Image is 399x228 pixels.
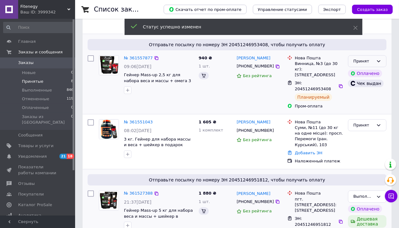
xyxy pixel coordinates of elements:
div: [PHONE_NUMBER] [235,62,275,70]
button: Скачать отчет по пром-оплате [164,5,247,14]
span: Заказы из [GEOGRAPHIC_DATA] [22,114,71,125]
img: Фото товару [99,56,119,75]
a: 3 кг. Гейнер для набора массы и веса + шейкер в подарок [GEOGRAPHIC_DATA] Банан [124,137,191,153]
span: Без рейтинга [243,137,272,142]
span: Без рейтинга [243,73,272,78]
div: Статус успешно изменен [143,24,338,30]
span: Отмененные [22,96,49,102]
div: Принят [353,122,374,129]
div: Суми, №11 (до 30 кг на одне місце): просп. Перемоги (ран. Курський), 103 [295,125,343,148]
span: Принятые [22,79,43,84]
div: [PHONE_NUMBER] [235,126,275,135]
a: Создать заказ [346,7,393,12]
div: Выполнен [353,193,374,200]
div: Оплачено [348,70,382,77]
span: 1 комплект [199,128,223,132]
button: Управление статусами [253,5,312,14]
div: Пром-оплата [295,103,343,109]
span: Отправьте посылку по номеру ЭН 20451246953408, чтобы получить оплату [90,42,384,48]
span: Оплаченные [22,105,49,111]
span: 1 880 ₴ [199,191,216,196]
span: ЭН: 20451246953408 [295,81,331,91]
span: Заказы и сообщения [18,49,63,55]
img: Фото товару [99,120,119,139]
a: [PERSON_NAME] [237,119,270,125]
div: Принят [353,58,374,65]
div: Нова Пошта [295,119,343,125]
span: Уведомления [18,154,47,159]
span: Главная [18,39,36,44]
span: 18 [67,154,74,159]
span: Покупатели [18,191,44,197]
a: Добавить ЭН [295,151,322,155]
button: Экспорт [318,5,346,14]
span: 8 [71,79,73,84]
span: Отзывы [18,181,35,186]
a: Гейнер Mass-up 5 кг для набора веса и массы + шейкер в подарок [GEOGRAPHIC_DATA] [124,208,193,224]
a: Гейнер Mass-up 2,5 кг для набора веса и массы + омега 3 в подарок [GEOGRAPHIC_DATA] [124,72,191,89]
div: Чек выдан [348,80,384,87]
span: Без рейтинга [243,209,272,213]
span: Товары и услуги [18,143,54,149]
div: Нова Пошта [295,191,343,196]
div: Планируемый [295,93,332,101]
a: Фото товару [99,119,119,139]
div: Нова Пошта [295,55,343,61]
button: Создать заказ [352,5,393,14]
span: 0 [71,114,73,125]
span: 119 [67,96,73,102]
span: Создать заказ [357,7,388,12]
span: 940 ₴ [199,56,212,60]
a: [PERSON_NAME] [237,191,270,197]
span: 846 [67,87,73,93]
span: ЭН: 20451246951812 [295,216,331,227]
span: 0 [71,105,73,111]
div: Дешевая доставка [348,215,386,228]
span: Отправьте посылку по номеру ЭН 20451246951812, чтобы получить оплату [90,177,384,183]
input: Поиск [3,22,74,33]
a: Фото товару [99,55,119,75]
a: № 361551043 [124,120,153,124]
span: Новые [22,70,36,76]
span: 1 шт. [199,64,210,68]
button: Чат с покупателем [385,190,397,202]
span: Выполненные [22,87,52,93]
span: Сообщения [18,132,43,138]
a: № 361557877 [124,56,153,60]
span: Аналитика [18,213,41,218]
div: [PHONE_NUMBER] [235,198,275,206]
span: Показатели работы компании [18,164,58,176]
span: 1 шт. [199,199,210,204]
a: Фото товару [99,191,119,211]
span: Экспорт [323,7,341,12]
span: Скачать отчет по пром-оплате [169,7,242,12]
span: 08:02[DATE] [124,128,151,133]
a: № 361527388 [124,191,153,196]
h1: Список заказов [94,6,148,13]
span: 21 [59,154,67,159]
div: Винница, №3 (до 30 кг): [STREET_ADDRESS] [295,61,343,78]
a: [PERSON_NAME] [237,55,270,61]
div: пгт. [STREET_ADDRESS]: [STREET_ADDRESS] [295,196,343,214]
span: Каталог ProSale [18,202,52,208]
span: Управление статусами [258,7,307,12]
span: Заказы [18,60,33,66]
span: 09:06[DATE] [124,64,151,69]
div: Наложенный платеж [295,158,343,164]
span: 21:37[DATE] [124,200,151,205]
div: Ваш ID: 3999342 [20,9,75,15]
div: Оплачено [348,205,382,213]
span: 0 [71,70,73,76]
span: Fitenegy [20,4,67,9]
img: Фото товару [99,191,119,210]
span: 1 605 ₴ [199,120,216,124]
